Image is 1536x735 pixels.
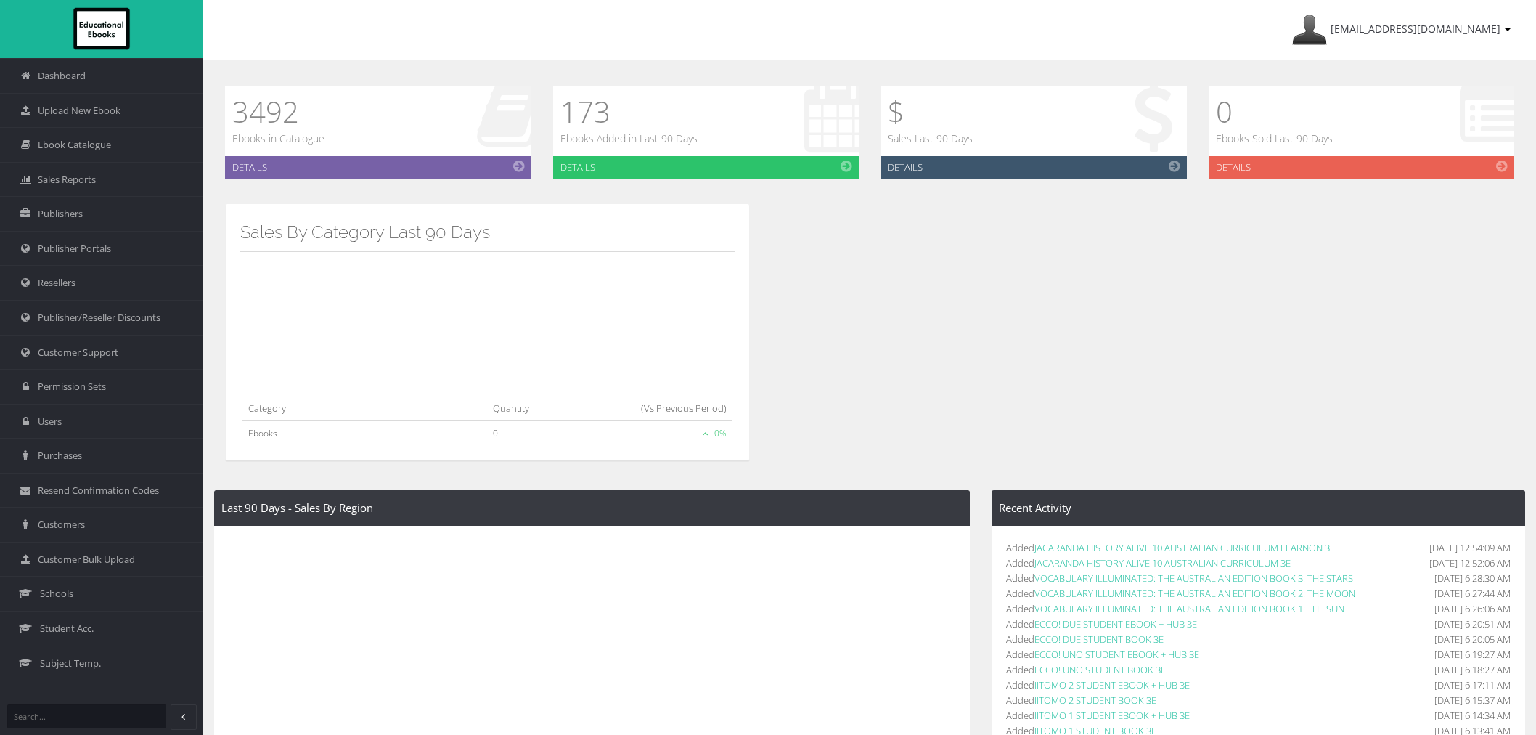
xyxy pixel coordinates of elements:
[7,704,166,728] input: Search...
[38,276,75,290] span: Resellers
[38,69,86,83] span: Dashboard
[1006,647,1511,662] li: Added
[40,622,94,635] span: Student Acc.
[1006,632,1511,647] li: Added
[1434,601,1511,617] span: [DATE] 6:26:06 AM
[1434,632,1511,647] span: [DATE] 6:20:05 AM
[40,587,73,601] span: Schools
[232,93,324,131] h1: 3492
[240,223,735,242] h3: Sales By Category Last 90 Days
[38,346,118,360] span: Customer Support
[1216,131,1333,147] p: Ebooks Sold Last 90 Days
[1006,678,1511,693] li: Added
[1006,556,1511,571] li: Added
[221,502,963,514] h4: Last 90 Days - Sales By Region
[999,502,1518,514] h4: Recent Activity
[38,449,82,463] span: Purchases
[38,311,160,325] span: Publisher/Reseller Discounts
[1034,633,1164,646] a: ECCO! DUE STUDENT BOOK 3E
[1434,571,1511,586] span: [DATE] 6:28:30 AM
[881,156,1187,179] a: Details
[1034,572,1353,585] a: VOCABULARY ILLUMINATED: THE AUSTRALIAN EDITION BOOK 3: THE STARS
[1434,586,1511,601] span: [DATE] 6:27:44 AM
[1034,541,1335,554] a: JACARANDA HISTORY ALIVE 10 AUSTRALIAN CURRICULUM LEARNON 3E
[560,131,698,147] p: Ebooks Added in Last 90 Days
[1006,540,1511,556] li: Added
[38,242,111,256] span: Publisher Portals
[38,553,135,567] span: Customer Bulk Upload
[1434,708,1511,723] span: [DATE] 6:14:34 AM
[1034,556,1291,569] a: JACARANDA HISTORY ALIVE 10 AUSTRALIAN CURRICULUM 3E
[1034,709,1190,722] a: IITOMO 1 STUDENT EBOOK + HUB 3E
[38,380,106,394] span: Permission Sets
[487,394,568,421] th: Quantity
[553,156,859,179] a: Details
[1434,617,1511,632] span: [DATE] 6:20:51 AM
[1434,647,1511,662] span: [DATE] 6:19:27 AM
[1429,556,1511,571] span: [DATE] 12:52:06 AM
[1034,587,1355,600] a: VOCABULARY ILLUMINATED: THE AUSTRALIAN EDITION BOOK 2: THE MOON
[1429,540,1511,556] span: [DATE] 12:54:09 AM
[1331,22,1500,36] span: [EMAIL_ADDRESS][DOMAIN_NAME]
[242,421,487,447] td: Ebooks
[38,484,159,498] span: Resend Confirmation Codes
[1034,602,1344,615] a: VOCABULARY ILLUMINATED: THE AUSTRALIAN EDITION BOOK 1: THE SUN
[40,657,101,670] span: Subject Temp.
[1292,12,1327,47] img: Avatar
[560,93,698,131] h1: 173
[1209,156,1515,179] a: Details
[38,207,83,221] span: Publishers
[1434,662,1511,678] span: [DATE] 6:18:27 AM
[1006,617,1511,632] li: Added
[38,138,111,152] span: Ebook Catalogue
[225,156,531,179] a: Details
[888,93,973,131] h1: $
[568,394,732,421] th: (Vs Previous Period)
[888,131,973,147] p: Sales Last 90 Days
[232,131,324,147] p: Ebooks in Catalogue
[1006,571,1511,586] li: Added
[242,394,487,421] th: Category
[1034,617,1197,630] a: ECCO! DUE STUDENT EBOOK + HUB 3E
[1034,648,1199,661] a: ECCO! UNO STUDENT EBOOK + HUB 3E
[1006,708,1511,723] li: Added
[38,415,62,429] span: Users
[1006,693,1511,708] li: Added
[1216,93,1333,131] h1: 0
[1434,693,1511,708] span: [DATE] 6:15:37 AM
[1006,601,1511,617] li: Added
[38,104,120,118] span: Upload New Ebook
[38,518,85,532] span: Customers
[1034,678,1190,691] a: IITOMO 2 STUDENT EBOOK + HUB 3E
[1006,586,1511,601] li: Added
[1434,678,1511,693] span: [DATE] 6:17:11 AM
[487,421,568,447] td: 0
[1034,694,1156,707] a: IITOMO 2 STUDENT BOOK 3E
[1006,662,1511,678] li: Added
[38,173,96,187] span: Sales Reports
[568,421,732,447] td: 0%
[1034,663,1166,676] a: ECCO! UNO STUDENT BOOK 3E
